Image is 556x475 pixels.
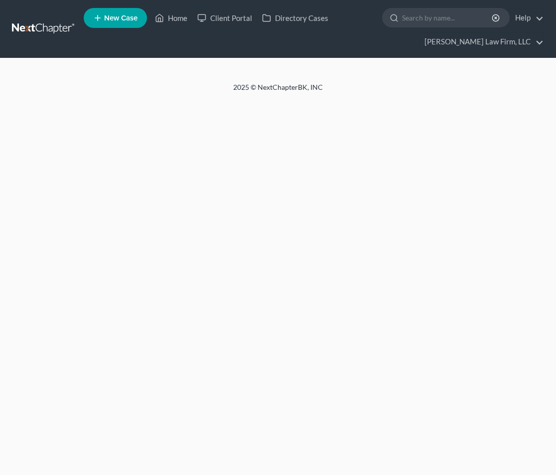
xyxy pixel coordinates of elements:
[39,82,517,100] div: 2025 © NextChapterBK, INC
[510,9,544,27] a: Help
[104,14,138,22] span: New Case
[257,9,333,27] a: Directory Cases
[402,8,493,27] input: Search by name...
[419,33,544,51] a: [PERSON_NAME] Law Firm, LLC
[150,9,192,27] a: Home
[192,9,257,27] a: Client Portal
